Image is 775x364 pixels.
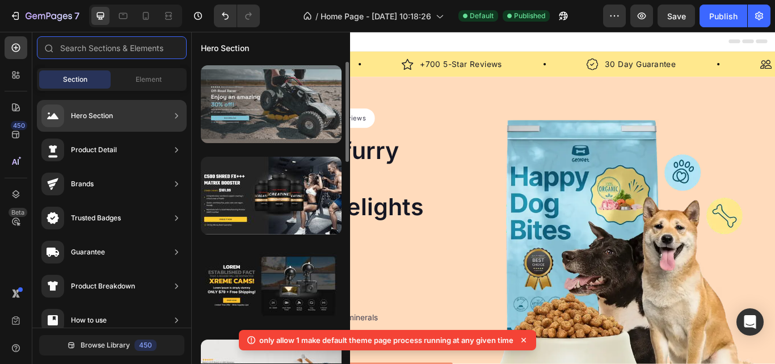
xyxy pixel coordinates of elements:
div: How to use [71,315,107,326]
span: Default [470,11,494,21]
input: Search Sections & Elements [37,36,187,59]
div: Beta [9,208,27,217]
div: Guarantee [71,246,105,258]
div: Brands [71,178,94,190]
img: gempages_432750572815254551-eadfcdf8-0c28-40e6-9c37-440b21e86fba.svg [663,31,677,45]
button: Save [658,5,695,27]
p: 7 [74,9,79,23]
div: Open Intercom Messenger [736,308,764,336]
p: Satisfy your furry friends with homemade delights they'll crave [10,123,304,253]
iframe: Design area [191,32,775,364]
span: Home Page - [DATE] 10:18:26 [321,10,431,22]
div: Product Detail [71,144,117,156]
p: Bursting with protein, vitamins, and minerals [28,327,242,340]
button: 7 [5,5,85,27]
div: Trusted Badges [71,212,121,224]
p: Rated 4.5/5 Based on 895 Reviews [70,95,204,107]
span: Section [63,74,87,85]
span: Save [667,11,686,21]
p: Perfect for sensitive tummies [28,274,242,288]
span: / [315,10,318,22]
div: Hero Section [71,110,113,122]
button: Publish [700,5,747,27]
div: 450 [11,121,27,130]
div: 450 [134,340,157,351]
div: Undo/Redo [214,5,260,27]
div: Publish [709,10,738,22]
div: Product Breakdown [71,281,135,292]
button: Browse Library450 [39,335,184,355]
span: Published [514,11,545,21]
p: only allow 1 make default theme page process running at any given time [259,334,513,346]
span: Browse Library [81,340,130,350]
p: Supercharge immunity System [28,300,242,314]
span: Element [136,74,162,85]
